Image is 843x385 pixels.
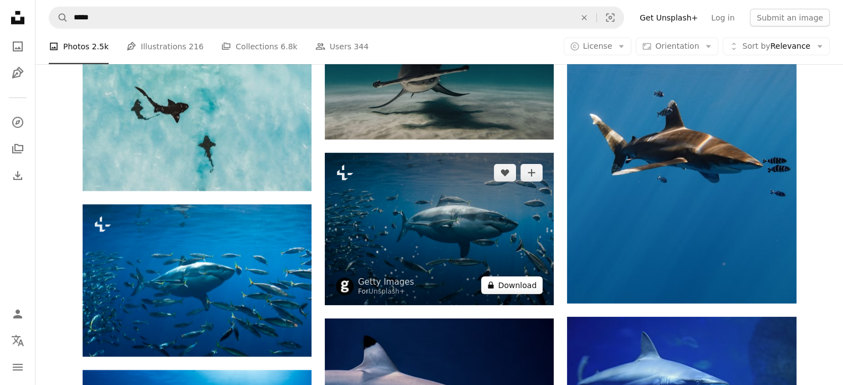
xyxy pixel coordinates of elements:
[7,35,29,58] a: Photos
[336,278,354,295] img: Go to Getty Images's profile
[655,42,699,50] span: Orientation
[7,165,29,187] a: Download History
[83,204,311,357] img: A Great White Shark in Guadalupe Island
[49,7,624,29] form: Find visuals sitewide
[7,330,29,352] button: Language
[564,38,632,55] button: License
[633,9,704,27] a: Get Unsplash+
[7,356,29,378] button: Menu
[494,164,516,182] button: Like
[280,40,297,53] span: 6.8k
[7,138,29,160] a: Collections
[704,9,741,27] a: Log in
[7,303,29,325] a: Log in / Sign up
[325,58,554,68] a: a large black and white shark swimming in the ocean
[567,146,796,156] a: a large shark swimming in the ocean
[369,288,405,295] a: Unsplash+
[126,29,203,64] a: Illustrations 216
[520,164,543,182] button: Add to Collection
[7,111,29,134] a: Explore
[358,276,414,288] a: Getty Images
[315,29,369,64] a: Users 344
[742,42,770,50] span: Sort by
[636,38,718,55] button: Orientation
[7,62,29,84] a: Illustrations
[358,288,414,296] div: For
[597,7,624,28] button: Visual search
[481,276,543,294] button: Download
[572,7,596,28] button: Clear
[7,7,29,31] a: Home — Unsplash
[221,29,297,64] a: Collections 6.8k
[189,40,204,53] span: 216
[750,9,830,27] button: Submit an image
[325,153,554,305] img: A Great White Shark in Guadalupe Island in Mexico
[354,40,369,53] span: 344
[742,41,810,52] span: Relevance
[83,275,311,285] a: A Great White Shark in Guadalupe Island
[49,7,68,28] button: Search Unsplash
[723,38,830,55] button: Sort byRelevance
[583,42,612,50] span: License
[325,224,554,234] a: A Great White Shark in Guadalupe Island in Mexico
